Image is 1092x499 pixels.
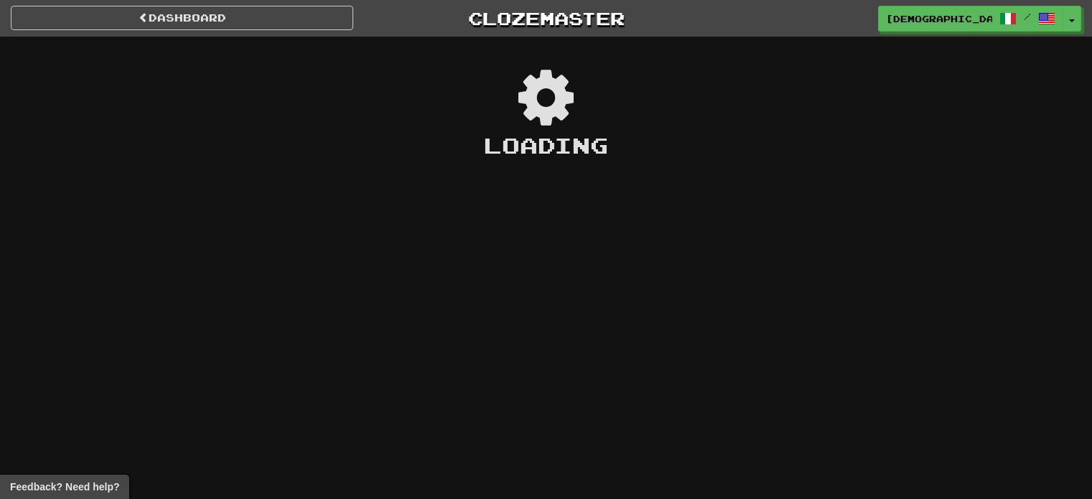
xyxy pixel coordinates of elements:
[886,12,992,25] span: [DEMOGRAPHIC_DATA]
[1024,11,1031,22] span: /
[375,6,717,31] a: Clozemaster
[878,6,1063,32] a: [DEMOGRAPHIC_DATA] /
[10,480,119,494] span: Open feedback widget
[11,6,353,30] a: Dashboard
